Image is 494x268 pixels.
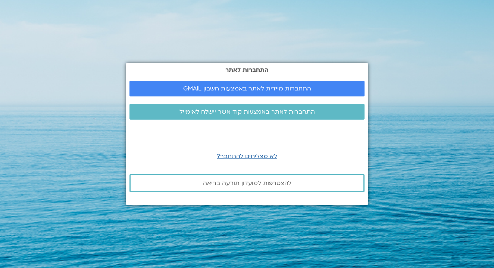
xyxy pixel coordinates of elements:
span: להצטרפות למועדון תודעה בריאה [203,180,291,187]
a: התחברות לאתר באמצעות קוד אשר יישלח לאימייל [129,104,365,120]
a: לא מצליחים להתחבר? [217,152,277,160]
span: התחברות מיידית לאתר באמצעות חשבון GMAIL [183,85,311,92]
a: להצטרפות למועדון תודעה בריאה [129,174,365,192]
span: התחברות לאתר באמצעות קוד אשר יישלח לאימייל [179,108,315,115]
h2: התחברות לאתר [129,67,365,73]
a: התחברות מיידית לאתר באמצעות חשבון GMAIL [129,81,365,96]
